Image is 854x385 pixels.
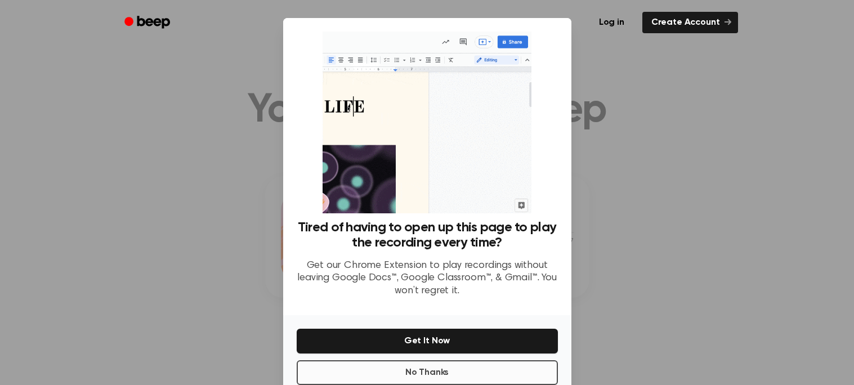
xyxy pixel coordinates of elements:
[297,259,558,298] p: Get our Chrome Extension to play recordings without leaving Google Docs™, Google Classroom™, & Gm...
[588,10,636,35] a: Log in
[297,220,558,250] h3: Tired of having to open up this page to play the recording every time?
[323,32,531,213] img: Beep extension in action
[297,329,558,353] button: Get It Now
[117,12,180,34] a: Beep
[642,12,738,33] a: Create Account
[297,360,558,385] button: No Thanks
